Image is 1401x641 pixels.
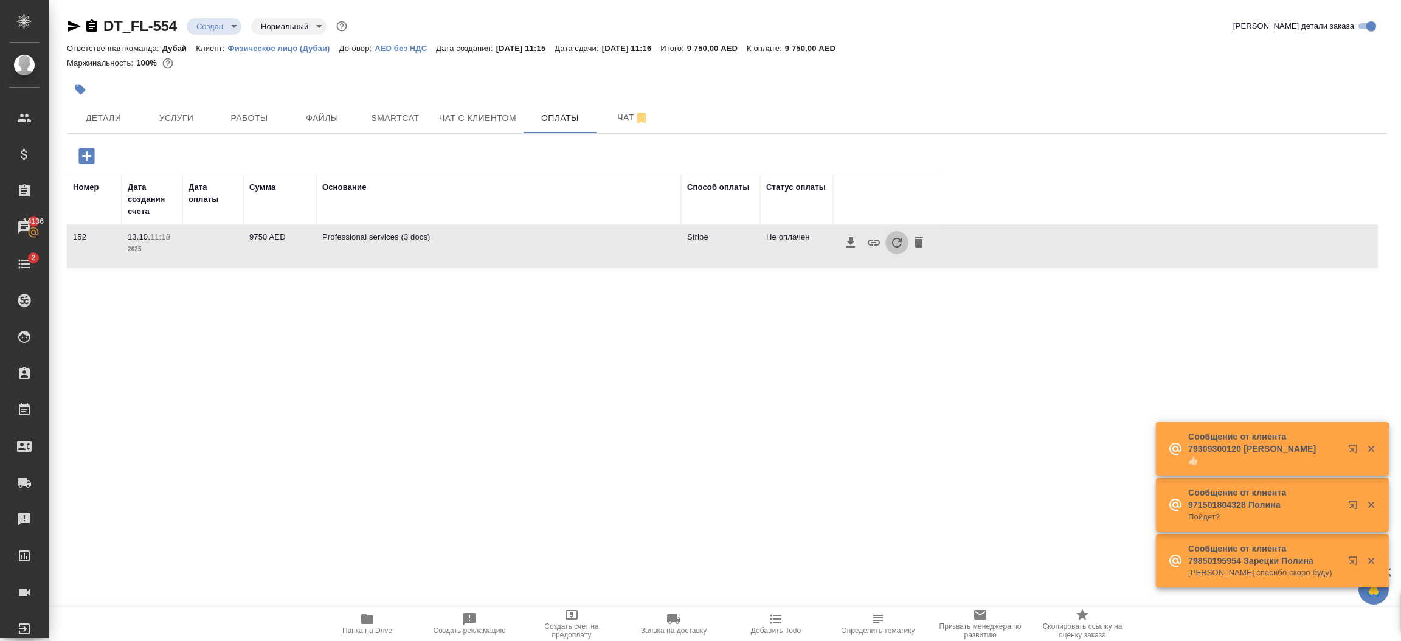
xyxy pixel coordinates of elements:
a: DT_FL-554 [103,18,177,34]
span: 14136 [16,215,51,227]
span: [PERSON_NAME] детали заказа [1233,20,1354,32]
button: Нормальный [257,21,312,32]
div: Основание [322,181,367,193]
p: Пойдет? [1188,511,1340,523]
button: Открыть в новой вкладке [1341,437,1370,466]
p: Ответственная команда: [67,44,162,53]
span: Smartcat [366,111,424,126]
p: Клиент: [196,44,227,53]
p: 👍🏻 [1188,455,1340,467]
p: 9 750,00 AED [785,44,845,53]
button: Доп статусы указывают на важность/срочность заказа [334,18,350,34]
p: [DATE] 11:15 [496,44,555,53]
span: 2 [24,252,43,264]
div: Создан [187,18,241,35]
a: Физическое лицо (Дубаи) [228,43,339,53]
div: Дата оплаты [189,181,237,206]
span: Работы [220,111,278,126]
span: Оплаты [531,111,589,126]
p: Сообщение от клиента 79309300120 [PERSON_NAME] [1188,431,1340,455]
p: К оплате: [747,44,785,53]
button: Закрыть [1358,555,1383,566]
div: Создан [251,18,327,35]
p: Маржинальность: [67,58,136,68]
td: 152 [67,225,122,268]
div: Статус оплаты [766,181,826,193]
span: Детали [74,111,133,126]
p: Сообщение от клиента 971501804328 Полина [1188,487,1340,511]
p: Сообщение от клиента 79850195954 Зарецки Полина [1188,542,1340,567]
button: 0.00 AED; [160,55,176,71]
span: Чат [604,110,662,125]
button: Удалить [908,231,929,254]
div: Сумма [249,181,275,193]
p: Физическое лицо (Дубаи) [228,44,339,53]
button: Получить ссылку в буфер обмена [862,231,885,254]
p: 9 750,00 AED [687,44,747,53]
button: Закрыть [1358,443,1383,454]
p: Договор: [339,44,375,53]
button: Создан [193,21,227,32]
a: AED без НДС [375,43,436,53]
div: Номер [73,181,99,193]
p: Дубай [162,44,196,53]
span: Услуги [147,111,206,126]
a: 14136 [3,212,46,243]
button: Скопировать ссылку [85,19,99,33]
p: 2025 [128,243,176,255]
p: 100% [136,58,160,68]
p: Дата создания: [436,44,496,53]
td: 9750 AED [243,225,316,268]
button: Открыть в новой вкладке [1341,493,1370,522]
button: Скопировать ссылку для ЯМессенджера [67,19,81,33]
button: Обновить статус [885,231,908,254]
p: 13.10, [128,232,150,241]
svg: Отписаться [634,111,649,125]
p: [DATE] 11:16 [602,44,661,53]
td: Stripe [681,225,760,268]
p: Дата сдачи: [555,44,601,53]
span: Файлы [293,111,351,126]
p: AED без НДС [375,44,436,53]
button: Закрыть [1358,499,1383,510]
div: Дата создания счета [128,181,176,218]
p: 11:18 [150,232,170,241]
p: Итого: [660,44,687,53]
p: [PERSON_NAME] спасибо скоро буду) [1188,567,1340,579]
td: Не оплачен [760,225,833,268]
button: Скачать [839,231,862,254]
button: Открыть в новой вкладке [1341,549,1370,578]
div: Способ оплаты [687,181,749,193]
span: Чат с клиентом [439,111,516,126]
button: Добавить тэг [67,76,94,103]
a: 2 [3,249,46,279]
td: Professional services (3 docs) [316,225,681,268]
button: Добавить оплату [70,144,103,168]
